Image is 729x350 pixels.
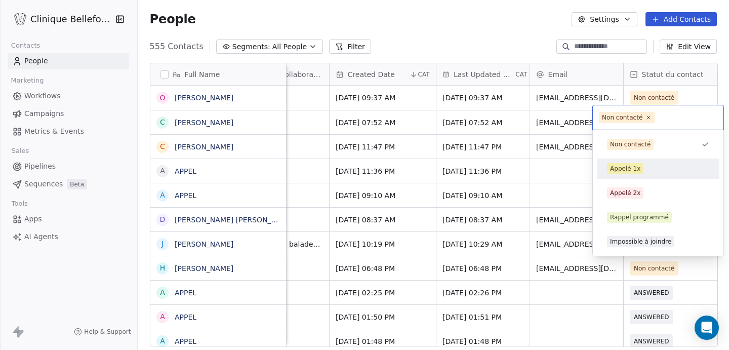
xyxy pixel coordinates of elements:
div: Suggestions [597,134,719,252]
div: Impossible à joindre [610,237,671,246]
div: Non contacté [610,140,651,149]
div: Appelé 1x [610,164,640,173]
div: Rappel programmé [610,213,669,222]
div: Non contacté [602,113,642,122]
div: Appelé 2x [610,188,640,198]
